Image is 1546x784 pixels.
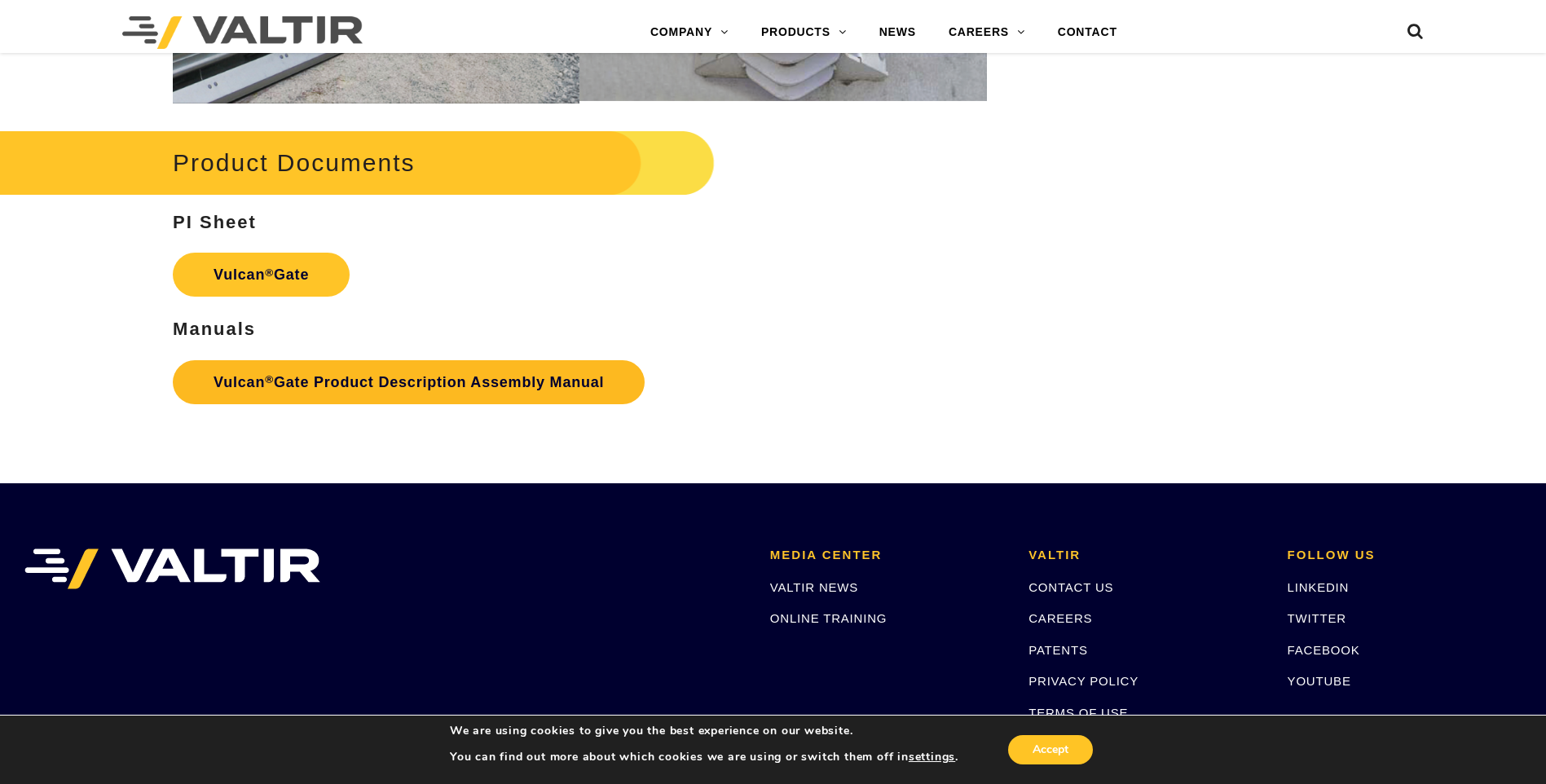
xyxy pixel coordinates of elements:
h2: VALTIR [1028,548,1262,562]
a: YOUTUBE [1288,674,1351,688]
a: ONLINE TRAINING [770,611,887,625]
strong: PI Sheet [173,212,257,232]
a: TWITTER [1288,611,1346,625]
sup: ® [265,266,274,279]
h2: MEDIA CENTER [770,548,1004,562]
img: Valtir [122,16,363,49]
button: Accept [1008,735,1093,764]
a: VALTIR NEWS [770,580,858,594]
a: CAREERS [1028,611,1092,625]
a: PATENTS [1028,643,1088,657]
a: CONTACT [1042,16,1134,49]
a: NEWS [863,16,932,49]
a: PRODUCTS [745,16,863,49]
p: You can find out more about which cookies we are using or switch them off in . [450,750,958,764]
button: settings [909,750,955,764]
a: Vulcan®Gate Product Description Assembly Manual [173,360,645,404]
img: VALTIR [24,548,320,589]
sup: ® [265,373,274,385]
a: CONTACT US [1028,580,1113,594]
a: Vulcan®Gate [173,253,350,297]
a: LINKEDIN [1288,580,1350,594]
p: We are using cookies to give you the best experience on our website. [450,724,958,738]
a: COMPANY [634,16,745,49]
a: CAREERS [932,16,1042,49]
a: PRIVACY POLICY [1028,674,1139,688]
strong: Manuals [173,319,256,339]
h2: FOLLOW US [1288,548,1522,562]
strong: Vulcan Gate [214,266,309,283]
a: TERMS OF USE [1028,706,1128,720]
a: FACEBOOK [1288,643,1360,657]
